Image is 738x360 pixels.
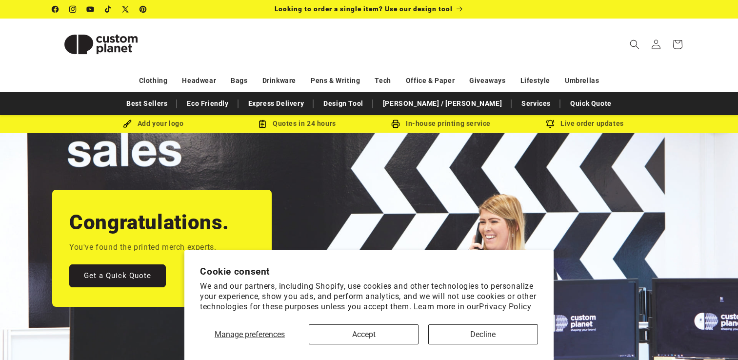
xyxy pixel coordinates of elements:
a: Umbrellas [565,72,599,89]
a: Headwear [182,72,216,89]
p: We and our partners, including Shopify, use cookies and other technologies to personalize your ex... [200,281,538,312]
img: Order Updates Icon [258,120,267,128]
a: Office & Paper [406,72,455,89]
p: You've found the printed merch experts. [69,240,216,255]
span: Looking to order a single item? Use our design tool [275,5,453,13]
a: Quick Quote [565,95,617,112]
a: Tech [375,72,391,89]
a: Clothing [139,72,168,89]
div: Live order updates [513,118,657,130]
span: Manage preferences [215,330,285,339]
div: In-house printing service [369,118,513,130]
a: Best Sellers [121,95,172,112]
summary: Search [624,34,645,55]
div: Add your logo [81,118,225,130]
img: In-house printing [391,120,400,128]
img: Custom Planet [52,22,150,66]
button: Accept [309,324,419,344]
img: Brush Icon [123,120,132,128]
div: Quotes in 24 hours [225,118,369,130]
h2: Cookie consent [200,266,538,277]
a: Custom Planet [48,19,153,70]
a: Express Delivery [243,95,309,112]
a: Get a Quick Quote [69,264,166,287]
img: Order updates [546,120,555,128]
button: Manage preferences [200,324,299,344]
a: Giveaways [469,72,505,89]
button: Decline [428,324,538,344]
h2: Congratulations. [69,209,229,236]
a: Privacy Policy [479,302,531,311]
a: [PERSON_NAME] / [PERSON_NAME] [378,95,507,112]
a: Lifestyle [520,72,550,89]
a: Drinkware [262,72,296,89]
a: Services [517,95,556,112]
a: Eco Friendly [182,95,233,112]
a: Bags [231,72,247,89]
a: Design Tool [319,95,368,112]
a: Pens & Writing [311,72,360,89]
